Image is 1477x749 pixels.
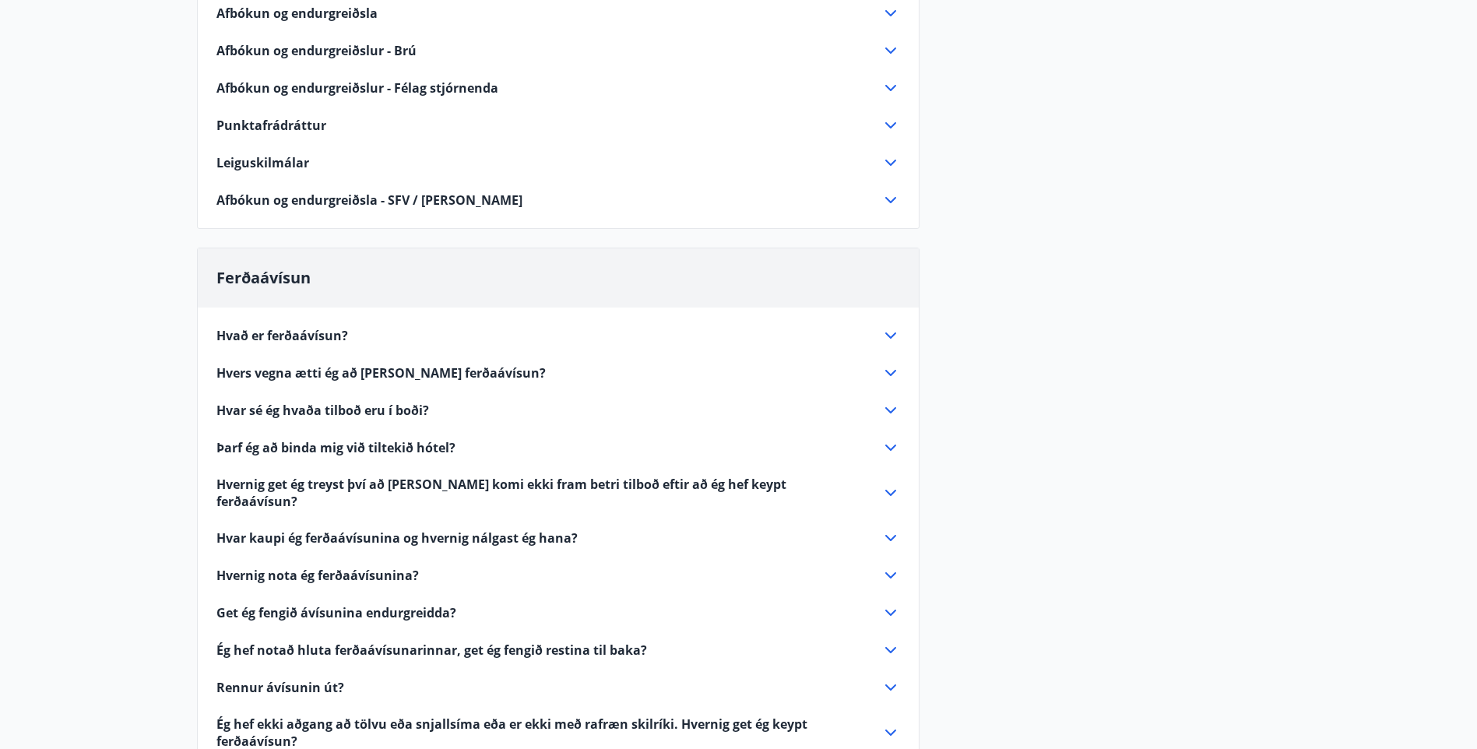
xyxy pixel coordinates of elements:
[216,41,900,60] div: Afbókun og endurgreiðslur - Brú
[216,192,522,209] span: Afbókun og endurgreiðsla - SFV / [PERSON_NAME]
[216,438,900,457] div: Þarf ég að binda mig við tiltekið hótel?
[216,567,419,584] span: Hvernig nota ég ferðaávísunina?
[216,402,429,419] span: Hvar sé ég hvaða tilboð eru í boði?
[216,42,417,59] span: Afbókun og endurgreiðslur - Brú
[216,642,647,659] span: Ég hef notað hluta ferðaávísunarinnar, get ég fengið restina til baka?
[216,529,900,547] div: Hvar kaupi ég ferðaávísunina og hvernig nálgast ég hana?
[216,116,900,135] div: Punktafrádráttur
[216,476,900,510] div: Hvernig get ég treyst því að [PERSON_NAME] komi ekki fram betri tilboð eftir að ég hef keypt ferð...
[216,326,900,345] div: Hvað er ferðaávísun?
[216,641,900,659] div: Ég hef notað hluta ferðaávísunarinnar, get ég fengið restina til baka?
[216,401,900,420] div: Hvar sé ég hvaða tilboð eru í boði?
[216,439,455,456] span: Þarf ég að binda mig við tiltekið hótel?
[216,117,326,134] span: Punktafrádráttur
[216,79,900,97] div: Afbókun og endurgreiðslur - Félag stjórnenda
[216,679,344,696] span: Rennur ávísunin út?
[216,154,309,171] span: Leiguskilmálar
[216,79,498,97] span: Afbókun og endurgreiðslur - Félag stjórnenda
[216,604,456,621] span: Get ég fengið ávísunina endurgreidda?
[216,476,863,510] span: Hvernig get ég treyst því að [PERSON_NAME] komi ekki fram betri tilboð eftir að ég hef keypt ferð...
[216,529,578,547] span: Hvar kaupi ég ferðaávísunina og hvernig nálgast ég hana?
[216,327,348,344] span: Hvað er ferðaávísun?
[216,267,311,288] span: Ferðaávísun
[216,364,546,382] span: Hvers vegna ætti ég að [PERSON_NAME] ferðaávísun?
[216,191,900,209] div: Afbókun og endurgreiðsla - SFV / [PERSON_NAME]
[216,678,900,697] div: Rennur ávísunin út?
[216,566,900,585] div: Hvernig nota ég ferðaávísunina?
[216,4,900,23] div: Afbókun og endurgreiðsla
[216,153,900,172] div: Leiguskilmálar
[216,603,900,622] div: Get ég fengið ávísunina endurgreidda?
[216,5,378,22] span: Afbókun og endurgreiðsla
[216,364,900,382] div: Hvers vegna ætti ég að [PERSON_NAME] ferðaávísun?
